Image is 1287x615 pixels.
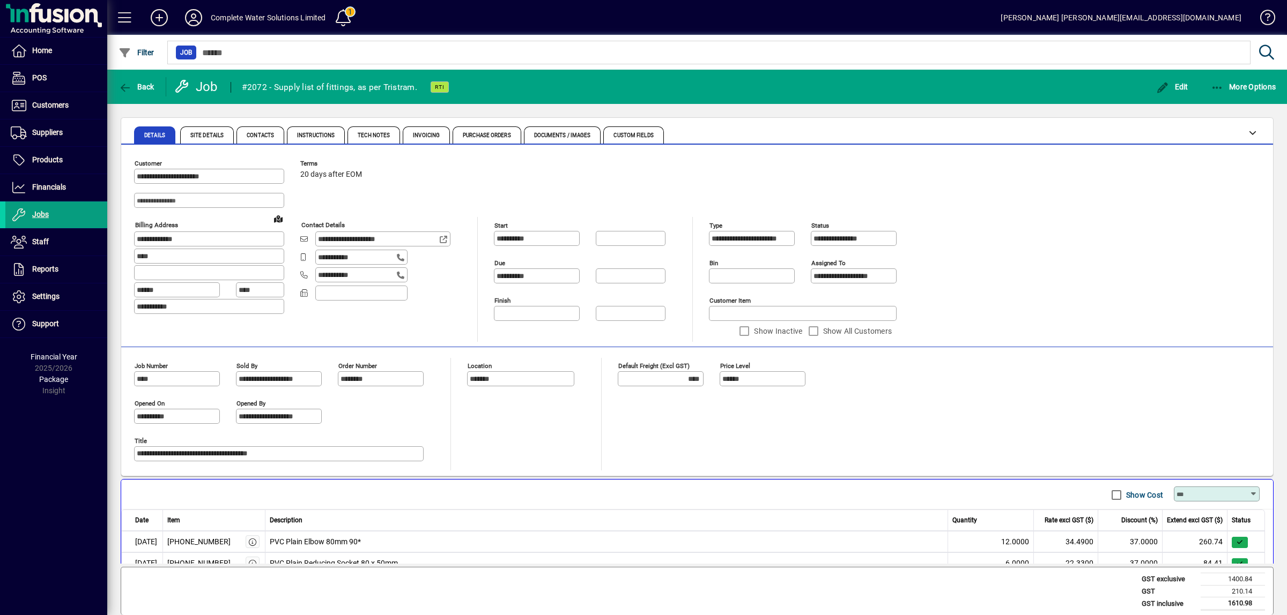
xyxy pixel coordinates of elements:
span: Site Details [190,133,224,138]
a: Financials [5,174,107,201]
mat-label: Bin [709,259,718,267]
span: Terms [300,160,365,167]
mat-label: Assigned to [811,259,846,267]
span: Contacts [247,133,274,138]
span: Quantity [952,515,977,525]
a: Suppliers [5,119,107,146]
a: View on map [270,210,287,227]
span: Support [32,319,59,328]
td: GST inclusive [1136,597,1201,610]
mat-label: Start [494,222,508,229]
span: Edit [1156,82,1188,91]
span: Documents / Images [534,133,591,138]
div: [PHONE_NUMBER] [167,558,231,569]
mat-label: Opened by [236,400,265,407]
span: Rate excl GST ($) [1045,515,1093,525]
a: Products [5,147,107,174]
td: PVC Plain Reducing Socket 80 x 50mm [265,552,949,574]
span: More Options [1211,82,1276,91]
td: [DATE] [121,552,163,574]
a: Staff [5,229,107,256]
div: #2072 - Supply list of fittings, as per Tristram. [242,79,417,96]
td: 22.3300 [1034,552,1098,574]
a: Customers [5,92,107,119]
mat-label: Price Level [720,362,750,370]
span: Staff [32,237,49,246]
mat-label: Default Freight (excl GST) [618,362,690,370]
mat-label: Sold by [236,362,257,370]
span: Settings [32,292,60,301]
span: Filter [119,48,154,57]
button: Filter [116,43,157,62]
mat-label: Opened On [135,400,165,407]
span: Invoicing [413,133,440,138]
span: 20 days after EOM [300,170,362,179]
mat-label: Job number [135,362,168,370]
mat-label: Customer [135,160,162,167]
span: 6.0000 [1005,558,1029,569]
a: Reports [5,256,107,283]
span: Extend excl GST ($) [1167,515,1223,525]
td: 1610.98 [1201,597,1265,610]
span: Customers [32,101,69,109]
td: 84.41 [1163,552,1227,574]
button: Profile [176,8,211,27]
span: Jobs [32,210,49,219]
button: More Options [1208,77,1279,96]
mat-label: Customer Item [709,297,751,304]
span: Purchase Orders [463,133,511,138]
span: Tech Notes [358,133,390,138]
span: Financial Year [31,352,77,361]
td: 37.0000 [1098,552,1163,574]
label: Show Cost [1124,490,1163,500]
span: Discount (%) [1121,515,1158,525]
td: 34.4900 [1034,531,1098,552]
span: POS [32,73,47,82]
a: Knowledge Base [1252,2,1274,37]
a: Support [5,311,107,337]
span: Description [270,515,302,525]
mat-label: Due [494,259,505,267]
a: Settings [5,283,107,310]
span: Job [180,47,192,58]
td: 37.0000 [1098,531,1163,552]
mat-label: Status [811,222,829,229]
td: GST [1136,585,1201,597]
a: Home [5,37,107,64]
mat-label: Type [709,222,722,229]
td: GST exclusive [1136,573,1201,586]
mat-label: Title [135,437,147,445]
span: Details [144,133,165,138]
span: Status [1232,515,1251,525]
span: Back [119,82,154,91]
mat-label: Finish [494,297,511,304]
span: Package [39,375,68,384]
button: Add [142,8,176,27]
a: POS [5,65,107,92]
td: 1400.84 [1201,573,1265,586]
span: Products [32,155,63,164]
button: Back [116,77,157,96]
td: PVC Plain Elbow 80mm 90* [265,531,949,552]
div: Job [174,78,220,95]
td: 210.14 [1201,585,1265,597]
span: Reports [32,265,58,273]
td: [DATE] [121,531,163,552]
span: RTI [435,84,445,91]
span: Suppliers [32,128,63,137]
span: Instructions [297,133,335,138]
span: Financials [32,183,66,191]
span: Item [167,515,180,525]
span: Date [135,515,149,525]
span: Custom Fields [613,133,653,138]
div: Complete Water Solutions Limited [211,9,326,26]
mat-label: Location [468,362,492,370]
button: Edit [1153,77,1191,96]
span: 12.0000 [1001,536,1029,547]
span: Home [32,46,52,55]
div: [PHONE_NUMBER] [167,536,231,547]
app-page-header-button: Back [107,77,166,96]
mat-label: Order number [338,362,377,370]
td: 260.74 [1163,531,1227,552]
div: [PERSON_NAME] [PERSON_NAME][EMAIL_ADDRESS][DOMAIN_NAME] [1001,9,1241,26]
